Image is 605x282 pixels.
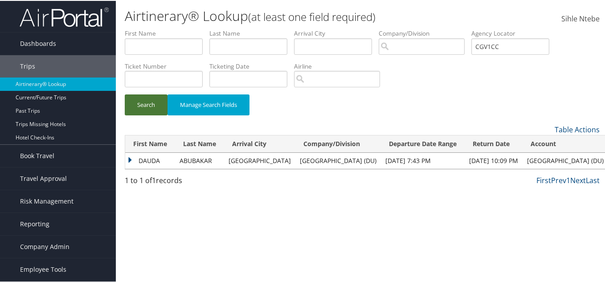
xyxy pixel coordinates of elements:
td: [GEOGRAPHIC_DATA] (DU) [295,152,381,168]
td: [DATE] 7:43 PM [381,152,465,168]
th: Company/Division [295,135,381,152]
th: Departure Date Range: activate to sort column ascending [381,135,465,152]
button: Search [125,94,168,114]
span: Book Travel [20,144,54,166]
span: Travel Approval [20,167,67,189]
span: Sihle Ntebe [561,13,600,23]
a: Prev [551,175,566,184]
a: Sihle Ntebe [561,4,600,32]
span: Employee Tools [20,257,66,280]
span: Trips [20,54,35,77]
img: airportal-logo.png [20,6,109,27]
span: Dashboards [20,32,56,54]
a: Last [586,175,600,184]
label: Agency Locator [471,28,556,37]
a: Table Actions [555,124,600,134]
td: [DATE] 10:09 PM [465,152,523,168]
label: Airline [294,61,387,70]
td: [GEOGRAPHIC_DATA] [224,152,295,168]
span: 1 [152,175,156,184]
label: First Name [125,28,209,37]
label: Arrival City [294,28,379,37]
th: First Name: activate to sort column ascending [125,135,175,152]
span: Company Admin [20,235,69,257]
th: Arrival City: activate to sort column ascending [224,135,295,152]
small: (at least one field required) [248,8,376,23]
span: Risk Management [20,189,74,212]
a: 1 [566,175,570,184]
label: Last Name [209,28,294,37]
span: Reporting [20,212,49,234]
label: Ticketing Date [209,61,294,70]
label: Ticket Number [125,61,209,70]
td: DAUDA [125,152,175,168]
th: Return Date: activate to sort column ascending [465,135,523,152]
div: 1 to 1 of records [125,174,233,189]
h1: Airtinerary® Lookup [125,6,441,25]
a: Next [570,175,586,184]
label: Company/Division [379,28,471,37]
button: Manage Search Fields [168,94,249,114]
td: ABUBAKAR [175,152,224,168]
a: First [536,175,551,184]
th: Last Name: activate to sort column ascending [175,135,224,152]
